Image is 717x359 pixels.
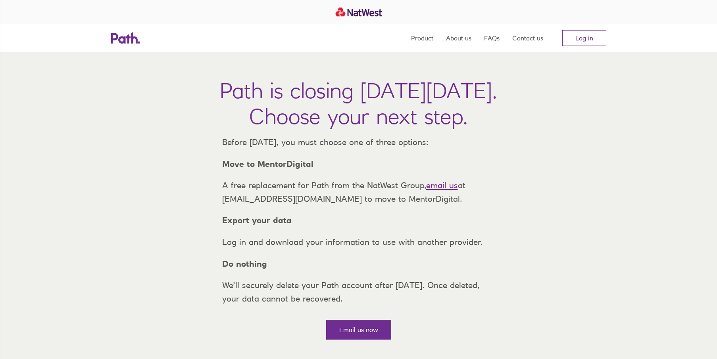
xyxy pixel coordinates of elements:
[446,24,471,52] a: About us
[216,279,502,305] p: We’ll securely delete your Path account after [DATE]. Once deleted, your data cannot be recovered.
[562,30,606,46] a: Log in
[222,215,292,225] strong: Export your data
[326,320,391,340] a: Email us now
[222,159,313,169] strong: Move to MentorDigital
[512,24,543,52] a: Contact us
[220,78,497,129] h1: Path is closing [DATE][DATE]. Choose your next step.
[484,24,500,52] a: FAQs
[216,179,502,205] p: A free replacement for Path from the NatWest Group, at [EMAIL_ADDRESS][DOMAIN_NAME] to move to Me...
[216,235,502,249] p: Log in and download your information to use with another provider.
[411,24,433,52] a: Product
[426,180,458,190] a: email us
[216,136,502,149] p: Before [DATE], you must choose one of three options:
[222,259,267,269] strong: Do nothing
